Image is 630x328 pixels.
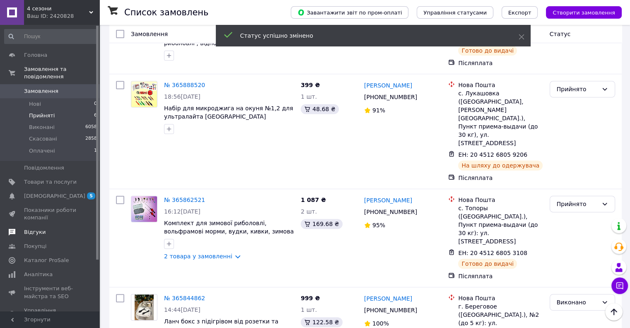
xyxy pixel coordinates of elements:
[29,135,57,143] span: Скасовані
[131,31,168,37] span: Замовлення
[24,228,46,236] span: Відгуки
[24,243,46,250] span: Покупці
[85,135,97,143] span: 2858
[301,219,342,229] div: 169.68 ₴
[24,192,85,200] span: [DEMOGRAPHIC_DATA]
[372,222,385,228] span: 95%
[553,10,615,16] span: Створити замовлення
[458,294,543,302] div: Нова Пошта
[24,178,77,186] span: Товари та послуги
[85,124,97,131] span: 6058
[417,6,493,19] button: Управління статусами
[4,29,98,44] input: Пошук
[29,100,41,108] span: Нові
[458,204,543,245] div: с. Топоры ([GEOGRAPHIC_DATA].), Пункт приема-выдачи (до 30 кг): ул. [STREET_ADDRESS]
[546,6,622,19] button: Створити замовлення
[362,91,419,103] div: [PHONE_NUMBER]
[458,151,527,158] span: ЕН: 20 4512 6805 9206
[164,197,205,203] a: № 365862521
[458,272,543,280] div: Післяплата
[611,277,628,294] button: Чат з покупцем
[301,82,320,88] span: 399 ₴
[29,112,55,119] span: Прийняті
[557,298,598,307] div: Виконано
[557,199,598,209] div: Прийнято
[27,5,89,12] span: 4 сезони
[297,9,402,16] span: Завантажити звіт по пром-оплаті
[502,6,538,19] button: Експорт
[29,124,55,131] span: Виконані
[301,295,320,301] span: 999 ₴
[131,294,157,321] a: Фото товару
[164,208,200,215] span: 16:12[DATE]
[131,196,157,222] img: Фото товару
[538,9,622,15] a: Створити замовлення
[24,87,58,95] span: Замовлення
[605,303,623,321] button: Наверх
[372,320,389,327] span: 100%
[362,206,419,218] div: [PHONE_NUMBER]
[364,196,412,204] a: [PERSON_NAME]
[458,196,543,204] div: Нова Пошта
[131,81,157,107] img: Фото товару
[135,294,154,320] img: Фото товару
[301,208,317,215] span: 2 шт.
[362,304,419,316] div: [PHONE_NUMBER]
[364,81,412,90] a: [PERSON_NAME]
[458,89,543,147] div: с. Лукашовка ([GEOGRAPHIC_DATA], [PERSON_NAME][GEOGRAPHIC_DATA].), Пункт приема-выдачи (до 30 кг)...
[24,66,99,80] span: Замовлення та повідомлення
[164,295,205,301] a: № 365844862
[364,294,412,303] a: [PERSON_NAME]
[164,220,294,243] a: Комплект для зимової риболовлі, вольфрамові морми, вудки, кивки, зимова волосінь
[87,192,95,199] span: 5
[458,250,527,256] span: ЕН: 20 4512 6805 3108
[164,105,293,128] a: Набір для микроджига на окуня №1,2 для ультралайта [GEOGRAPHIC_DATA] приманки важки, гачки, флюор...
[557,85,598,94] div: Прийнято
[24,164,64,172] span: Повідомлення
[458,81,543,89] div: Нова Пошта
[550,31,571,37] span: Статус
[164,93,200,100] span: 18:56[DATE]
[24,207,77,221] span: Показники роботи компанії
[458,160,543,170] div: На шляху до одержувача
[458,59,543,67] div: Післяплата
[164,253,232,260] a: 2 товара у замовленні
[29,147,55,155] span: Оплачені
[240,32,498,40] div: Статус успішно змінено
[24,257,69,264] span: Каталог ProSale
[27,12,99,20] div: Ваш ID: 2420828
[24,271,53,278] span: Аналітика
[124,7,208,17] h1: Список замовлень
[24,285,77,300] span: Інструменти веб-майстра та SEO
[164,306,200,313] span: 14:44[DATE]
[508,10,531,16] span: Експорт
[24,51,47,59] span: Головна
[301,104,338,114] div: 48.68 ₴
[372,107,385,114] span: 91%
[301,197,326,203] span: 1 087 ₴
[94,100,97,108] span: 0
[291,6,408,19] button: Завантажити звіт по пром-оплаті
[458,46,517,56] div: Готово до видачі
[164,32,294,55] a: [PERSON_NAME] в чохлі Тайфун для риболовлі , відпочинку навантаження 150 кг
[24,307,77,322] span: Управління сайтом
[301,317,342,327] div: 122.58 ₴
[301,93,317,100] span: 1 шт.
[423,10,487,16] span: Управління статусами
[94,112,97,119] span: 6
[458,259,517,269] div: Готово до видачі
[301,306,317,313] span: 1 шт.
[164,82,205,88] a: № 365888520
[94,147,97,155] span: 1
[458,174,543,182] div: Післяплата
